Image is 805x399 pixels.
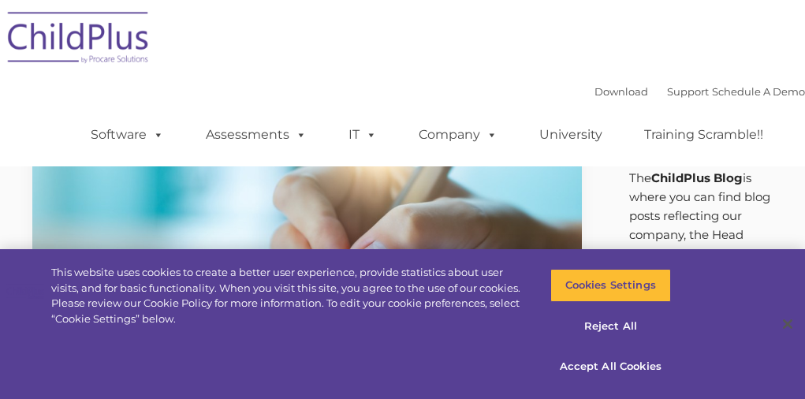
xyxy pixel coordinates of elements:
[550,310,671,343] button: Reject All
[550,350,671,383] button: Accept All Cookies
[712,85,805,98] a: Schedule A Demo
[628,119,779,151] a: Training Scramble!!
[403,119,513,151] a: Company
[51,265,526,326] div: This website uses cookies to create a better user experience, provide statistics about user visit...
[594,85,805,98] font: |
[333,119,393,151] a: IT
[524,119,618,151] a: University
[651,170,743,185] strong: ChildPlus Blog
[550,269,671,302] button: Cookies Settings
[190,119,322,151] a: Assessments
[770,307,805,341] button: Close
[667,85,709,98] a: Support
[75,119,180,151] a: Software
[629,169,773,282] p: The is where you can find blog posts reflecting our company, the Head Start community, education,...
[594,85,648,98] a: Download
